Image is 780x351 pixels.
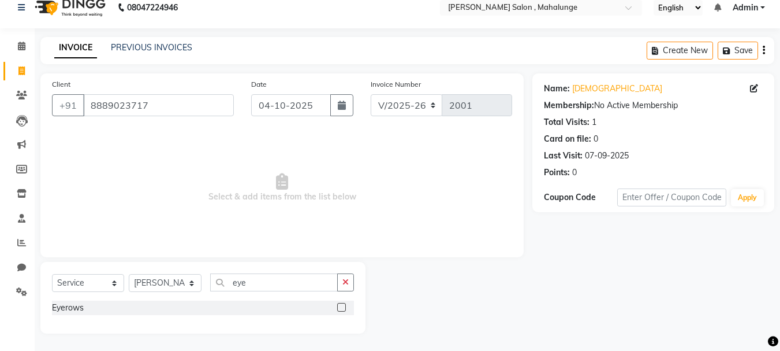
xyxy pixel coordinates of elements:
div: 1 [592,116,596,128]
button: +91 [52,94,84,116]
label: Invoice Number [371,79,421,90]
label: Client [52,79,70,90]
div: Coupon Code [544,191,617,204]
a: [DEMOGRAPHIC_DATA] [572,83,662,95]
div: Card on file: [544,133,591,145]
button: Apply [731,189,764,206]
div: 07-09-2025 [585,150,629,162]
button: Create New [647,42,713,60]
div: 0 [594,133,598,145]
button: Save [718,42,758,60]
div: Membership: [544,99,594,112]
div: Points: [544,167,570,179]
div: Last Visit: [544,150,583,162]
input: Enter Offer / Coupon Code [617,189,726,206]
label: Date [251,79,267,90]
div: No Active Membership [544,99,763,112]
div: Eyerows [52,302,84,314]
div: Name: [544,83,570,95]
span: Select & add items from the list below [52,130,512,246]
a: INVOICE [54,38,97,58]
a: PREVIOUS INVOICES [111,42,192,53]
span: Admin [733,2,758,14]
input: Search by Name/Mobile/Email/Code [83,94,234,116]
div: 0 [572,167,577,179]
input: Search or Scan [210,274,338,291]
div: Total Visits: [544,116,589,128]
